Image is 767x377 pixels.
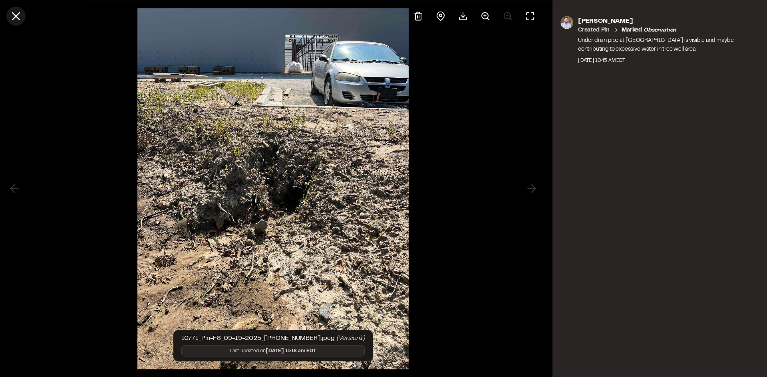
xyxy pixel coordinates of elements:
[521,6,540,26] button: Toggle Fullscreen
[431,6,450,26] div: View pin on map
[578,26,610,34] p: Created Pin
[560,16,573,29] img: photo
[578,57,759,64] div: [DATE] 10:45 AM EDT
[578,16,759,26] p: [PERSON_NAME]
[6,6,26,26] button: Close modal
[622,26,676,34] p: Marked
[578,36,759,53] p: Under drain pipe at [GEOGRAPHIC_DATA] is visible and maybe contributing to excessive water in tre...
[476,6,495,26] button: Zoom in
[644,28,676,32] em: observation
